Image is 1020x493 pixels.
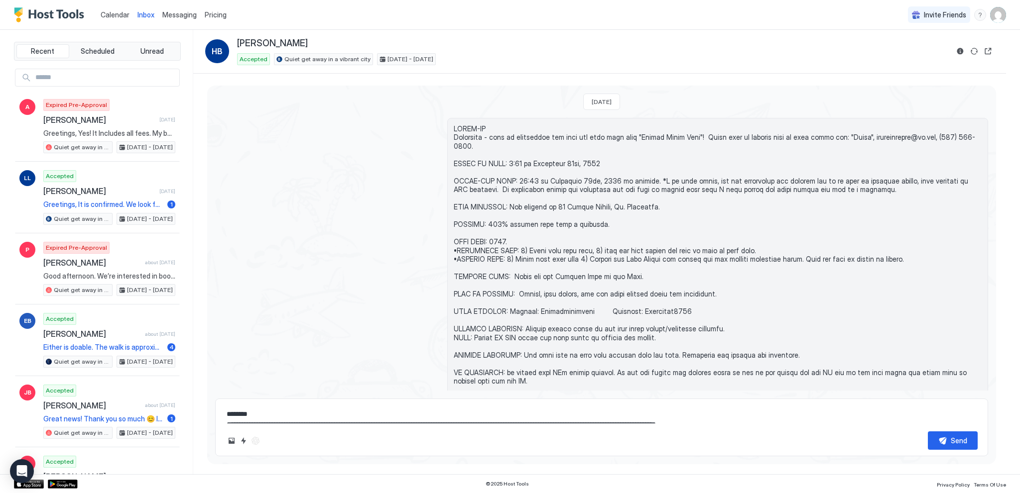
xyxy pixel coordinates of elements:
span: Quiet get away in a vibrant city [54,357,110,366]
button: Scheduled [71,44,124,58]
a: Google Play Store [48,480,78,489]
span: about [DATE] [145,474,175,480]
span: [DATE] [159,116,175,123]
span: [PERSON_NAME] [43,329,141,339]
span: Invite Friends [924,10,966,19]
button: Recent [16,44,69,58]
span: HB [212,45,223,57]
span: [DATE] - [DATE] [127,357,173,366]
button: Quick reply [238,435,250,447]
a: Privacy Policy [937,479,970,489]
span: Accepted [46,457,74,466]
span: Terms Of Use [974,482,1006,488]
span: 1 [170,415,173,422]
div: Open Intercom Messenger [10,459,34,483]
span: Accepted [46,172,74,181]
span: Accepted [46,386,74,395]
span: Quiet get away in a vibrant city [54,428,110,437]
span: [DATE] - [DATE] [127,143,173,152]
span: Messaging [162,10,197,19]
span: Quiet get away in a vibrant city [54,286,110,295]
button: Reservation information [954,45,966,57]
a: Messaging [162,9,197,20]
span: [DATE] - [DATE] [387,55,433,64]
span: Greetings, It is confirmed. We look forward to your stay. My best, [PERSON_NAME] [43,200,163,209]
span: Good afternoon. We’re interested in booking a stay at your home in [GEOGRAPHIC_DATA][PERSON_NAME]... [43,272,175,281]
span: Unread [140,47,164,56]
a: Calendar [101,9,129,20]
button: Open reservation [982,45,994,57]
button: Send [928,431,978,450]
span: P [25,245,29,254]
span: Quiet get away in a vibrant city [284,55,371,64]
span: Expired Pre-Approval [46,100,107,109]
span: [PERSON_NAME] [43,400,141,410]
button: Unread [126,44,178,58]
div: menu [974,9,986,21]
span: [DATE] [592,98,612,105]
span: Pricing [205,10,227,19]
span: Privacy Policy [937,482,970,488]
button: Sync reservation [968,45,980,57]
span: [DATE] - [DATE] [127,214,173,223]
span: LL [24,174,31,183]
span: [PERSON_NAME] [43,186,155,196]
span: EB [24,316,31,325]
span: 1 [170,200,173,208]
div: tab-group [14,42,181,61]
div: Send [951,435,967,446]
a: Inbox [137,9,154,20]
span: Quiet get away in a vibrant city [54,143,110,152]
span: [PERSON_NAME] [43,472,141,482]
span: about [DATE] [145,402,175,408]
span: A [25,102,29,111]
span: [PERSON_NAME] [43,258,141,268]
span: about [DATE] [145,259,175,266]
span: Accepted [240,55,267,64]
div: User profile [990,7,1006,23]
span: JB [24,388,31,397]
span: [DATE] - [DATE] [127,286,173,295]
span: [DATE] [159,188,175,195]
span: Accepted [46,314,74,323]
span: about [DATE] [145,331,175,337]
span: © 2025 Host Tools [486,481,529,487]
span: Great news! Thank you so much 😊 It’s a great time of year in [GEOGRAPHIC_DATA]. My best, [PERSON_... [43,414,163,423]
span: [DATE] - [DATE] [127,428,173,437]
span: Inbox [137,10,154,19]
input: Input Field [31,69,179,86]
span: Recent [31,47,54,56]
span: Calendar [101,10,129,19]
button: Upload image [226,435,238,447]
span: Quiet get away in a vibrant city [54,214,110,223]
span: [PERSON_NAME] [237,38,308,49]
span: [PERSON_NAME] [43,115,155,125]
span: 4 [169,343,174,351]
span: Greetings, Yes! It Includes all fees. My best, [PERSON_NAME] [43,129,175,138]
a: Host Tools Logo [14,7,89,22]
a: App Store [14,480,44,489]
span: Expired Pre-Approval [46,243,107,252]
span: Scheduled [81,47,115,56]
a: Terms Of Use [974,479,1006,489]
span: Either is doable. The walk is approximately 15 minutes and using bikes is quicker. I would say it... [43,343,163,352]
